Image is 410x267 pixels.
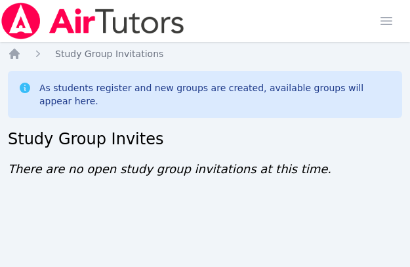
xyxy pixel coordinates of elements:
nav: Breadcrumb [8,47,402,60]
span: Study Group Invitations [55,49,163,59]
h2: Study Group Invites [8,129,402,150]
div: As students register and new groups are created, available groups will appear here. [39,81,392,108]
span: There are no open study group invitations at this time. [8,162,331,176]
a: Study Group Invitations [55,47,163,60]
